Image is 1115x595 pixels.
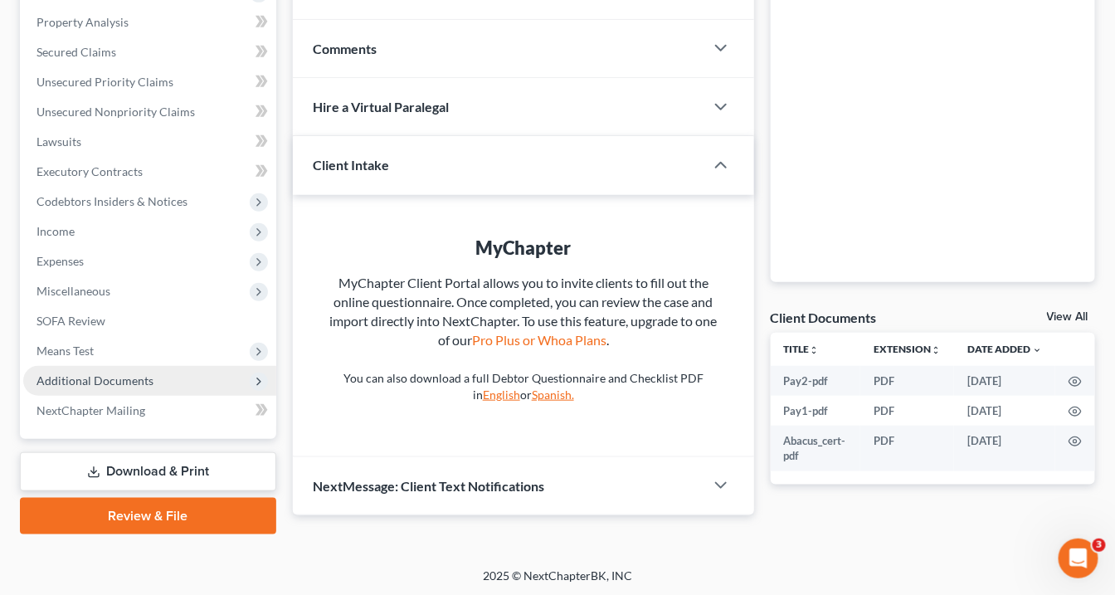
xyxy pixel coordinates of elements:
[954,426,1055,471] td: [DATE]
[37,403,145,417] span: NextChapter Mailing
[37,314,105,328] span: SOFA Review
[37,194,187,208] span: Codebtors Insiders & Notices
[771,366,860,396] td: Pay2-pdf
[326,370,721,403] p: You can also download a full Debtor Questionnaire and Checklist PDF in or
[472,332,606,348] a: Pro Plus or Whoa Plans
[313,99,449,115] span: Hire a Virtual Paralegal
[784,343,820,355] a: Titleunfold_more
[20,498,276,534] a: Review & File
[967,343,1042,355] a: Date Added expand_more
[37,164,143,178] span: Executory Contracts
[326,235,721,261] div: MyChapter
[37,105,195,119] span: Unsecured Nonpriority Claims
[23,306,276,336] a: SOFA Review
[313,157,389,173] span: Client Intake
[37,75,173,89] span: Unsecured Priority Claims
[860,396,954,426] td: PDF
[23,396,276,426] a: NextChapter Mailing
[931,345,941,355] i: unfold_more
[532,388,574,402] a: Spanish.
[37,224,75,238] span: Income
[23,157,276,187] a: Executory Contracts
[37,373,153,388] span: Additional Documents
[771,309,877,326] div: Client Documents
[771,426,860,471] td: Abacus_cert-pdf
[37,15,129,29] span: Property Analysis
[23,67,276,97] a: Unsecured Priority Claims
[23,37,276,67] a: Secured Claims
[771,396,860,426] td: Pay1-pdf
[954,396,1055,426] td: [DATE]
[37,344,94,358] span: Means Test
[1032,345,1042,355] i: expand_more
[483,388,520,402] a: English
[37,254,84,268] span: Expenses
[20,452,276,491] a: Download & Print
[1093,539,1106,552] span: 3
[874,343,941,355] a: Extensionunfold_more
[37,45,116,59] span: Secured Claims
[860,366,954,396] td: PDF
[313,478,544,494] span: NextMessage: Client Text Notifications
[954,366,1055,396] td: [DATE]
[23,97,276,127] a: Unsecured Nonpriority Claims
[1047,311,1088,323] a: View All
[329,275,717,348] span: MyChapter Client Portal allows you to invite clients to fill out the online questionnaire. Once c...
[23,127,276,157] a: Lawsuits
[37,134,81,149] span: Lawsuits
[860,426,954,471] td: PDF
[313,41,377,56] span: Comments
[810,345,820,355] i: unfold_more
[1059,539,1098,578] iframe: Intercom live chat
[23,7,276,37] a: Property Analysis
[37,284,110,298] span: Miscellaneous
